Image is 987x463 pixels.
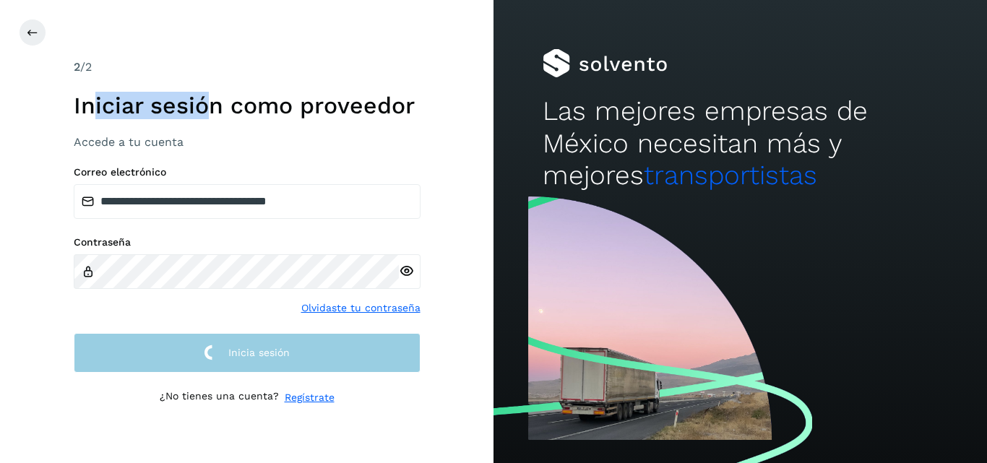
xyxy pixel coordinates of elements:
[644,160,817,191] span: transportistas
[301,300,421,316] a: Olvidaste tu contraseña
[74,92,421,119] h1: Iniciar sesión como proveedor
[74,60,80,74] span: 2
[74,166,421,178] label: Correo electrónico
[74,135,421,149] h3: Accede a tu cuenta
[74,333,421,373] button: Inicia sesión
[160,390,279,405] p: ¿No tienes una cuenta?
[228,347,290,358] span: Inicia sesión
[543,95,937,191] h2: Las mejores empresas de México necesitan más y mejores
[74,236,421,248] label: Contraseña
[74,59,421,76] div: /2
[285,390,335,405] a: Regístrate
